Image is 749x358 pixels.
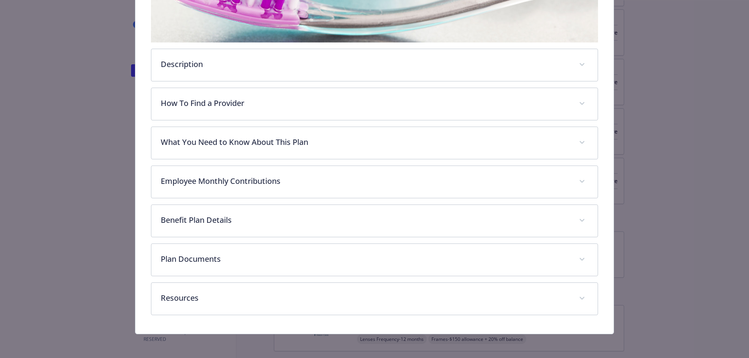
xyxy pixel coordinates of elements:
[161,214,570,226] p: Benefit Plan Details
[151,244,598,276] div: Plan Documents
[161,58,570,70] p: Description
[151,88,598,120] div: How To Find a Provider
[151,166,598,198] div: Employee Monthly Contributions
[161,292,570,304] p: Resources
[161,97,570,109] p: How To Find a Provider
[151,205,598,237] div: Benefit Plan Details
[161,136,570,148] p: What You Need to Know About This Plan
[161,175,570,187] p: Employee Monthly Contributions
[151,49,598,81] div: Description
[151,283,598,315] div: Resources
[161,253,570,265] p: Plan Documents
[151,127,598,159] div: What You Need to Know About This Plan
